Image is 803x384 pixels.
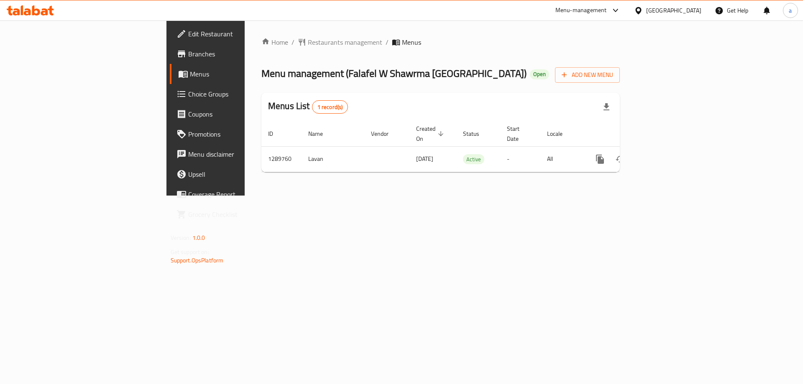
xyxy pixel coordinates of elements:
span: Upsell [188,169,294,179]
span: a [789,6,792,15]
a: Support.OpsPlatform [171,255,224,266]
span: Coupons [188,109,294,119]
a: Coupons [170,104,301,124]
table: enhanced table [261,121,677,172]
span: Edit Restaurant [188,29,294,39]
span: Start Date [507,124,530,144]
th: Actions [583,121,677,147]
span: Status [463,129,490,139]
h2: Menus List [268,100,348,114]
span: Add New Menu [562,70,613,80]
a: Menu disclaimer [170,144,301,164]
a: Grocery Checklist [170,204,301,224]
span: Version: [171,232,191,243]
span: Branches [188,49,294,59]
div: Total records count [312,100,348,114]
span: Active [463,155,484,164]
span: Locale [547,129,573,139]
span: Name [308,129,334,139]
td: Lavan [302,146,364,172]
span: Created On [416,124,446,144]
span: Open [530,71,549,78]
button: more [590,149,610,169]
span: Grocery Checklist [188,209,294,219]
div: Open [530,69,549,79]
a: Promotions [170,124,301,144]
span: Menu management ( Falafel W Shawrma [GEOGRAPHIC_DATA] ) [261,64,527,83]
a: Edit Restaurant [170,24,301,44]
button: Add New Menu [555,67,620,83]
a: Choice Groups [170,84,301,104]
span: ID [268,129,284,139]
span: Menu disclaimer [188,149,294,159]
nav: breadcrumb [261,37,620,47]
span: [DATE] [416,153,433,164]
span: Menus [190,69,294,79]
span: Menus [402,37,421,47]
td: - [500,146,540,172]
div: Active [463,154,484,164]
div: Menu-management [555,5,607,15]
span: Get support on: [171,247,209,257]
div: Export file [596,97,616,117]
span: 1 record(s) [312,103,348,111]
li: / [386,37,389,47]
span: 1.0.0 [192,232,205,243]
td: All [540,146,583,172]
span: Restaurants management [308,37,382,47]
span: Promotions [188,129,294,139]
span: Vendor [371,129,399,139]
a: Menus [170,64,301,84]
div: [GEOGRAPHIC_DATA] [646,6,701,15]
a: Restaurants management [298,37,382,47]
span: Coverage Report [188,189,294,199]
button: Change Status [610,149,630,169]
span: Choice Groups [188,89,294,99]
a: Coverage Report [170,184,301,204]
a: Upsell [170,164,301,184]
a: Branches [170,44,301,64]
